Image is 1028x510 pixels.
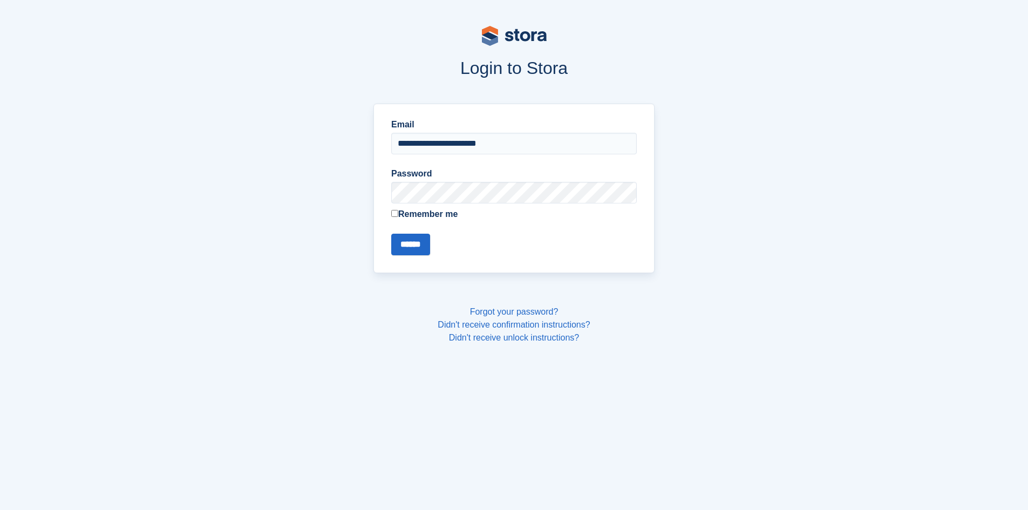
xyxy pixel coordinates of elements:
[449,333,579,342] a: Didn't receive unlock instructions?
[470,307,559,316] a: Forgot your password?
[391,210,398,217] input: Remember me
[438,320,590,329] a: Didn't receive confirmation instructions?
[391,118,637,131] label: Email
[391,167,637,180] label: Password
[391,208,637,221] label: Remember me
[482,26,547,46] img: stora-logo-53a41332b3708ae10de48c4981b4e9114cc0af31d8433b30ea865607fb682f29.svg
[168,58,861,78] h1: Login to Stora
